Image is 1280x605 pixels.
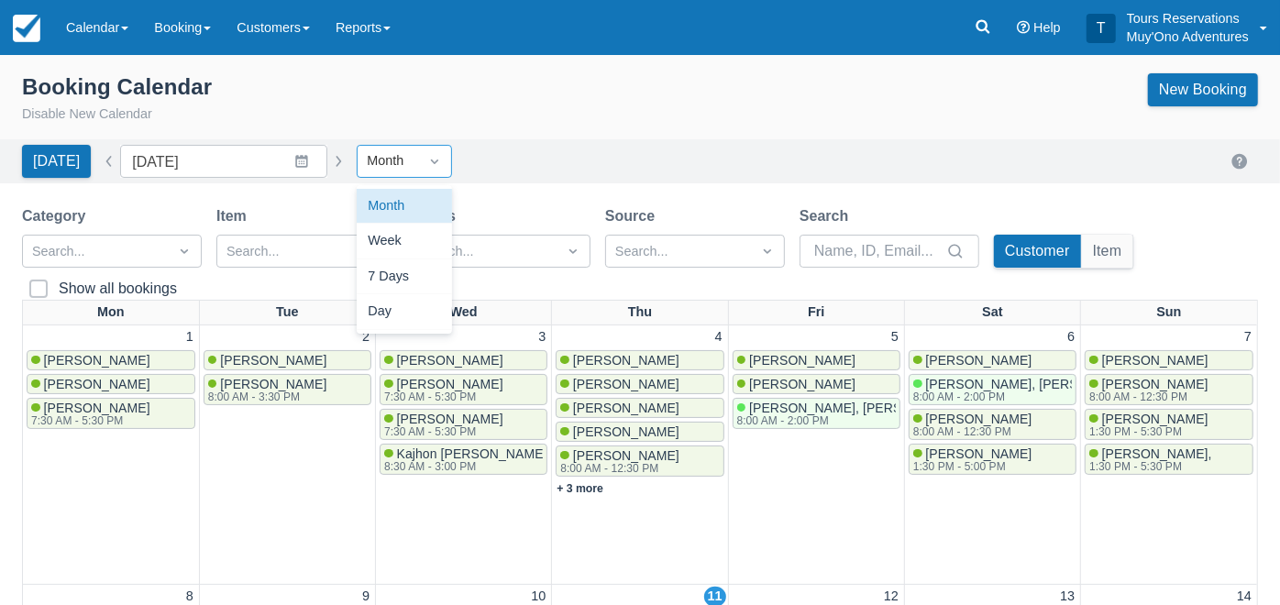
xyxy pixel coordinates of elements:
span: [PERSON_NAME] [1102,353,1208,368]
span: [PERSON_NAME] [44,377,150,391]
div: 7:30 AM - 5:30 PM [31,415,147,426]
div: 7:30 AM - 5:30 PM [384,426,500,437]
label: Search [800,205,855,227]
span: [PERSON_NAME] [573,448,679,463]
a: [PERSON_NAME]7:30 AM - 5:30 PM [27,398,195,429]
a: + 3 more [557,482,603,495]
span: [PERSON_NAME] [926,353,1032,368]
span: [PERSON_NAME] [220,353,326,368]
a: [PERSON_NAME] [27,350,195,370]
button: Disable New Calendar [22,104,152,125]
div: 8:30 AM - 3:00 PM [384,461,544,472]
a: [PERSON_NAME] [380,350,547,370]
span: [PERSON_NAME] [397,412,503,426]
div: 8:00 AM - 3:30 PM [208,391,324,402]
div: 1:30 PM - 5:30 PM [1089,461,1208,472]
a: 5 [888,327,902,347]
div: Month [357,189,452,225]
a: Fri [804,301,828,324]
span: [PERSON_NAME] [220,377,326,391]
a: [PERSON_NAME] [556,350,723,370]
div: 7 Days [357,259,452,295]
span: [PERSON_NAME] [926,412,1032,426]
span: [PERSON_NAME] [1102,377,1208,391]
a: [PERSON_NAME] [909,350,1076,370]
a: 3 [535,327,549,347]
span: [PERSON_NAME], [PERSON_NAME] [926,377,1146,391]
a: 6 [1064,327,1078,347]
div: Show all bookings [59,280,177,298]
a: New Booking [1148,73,1258,106]
a: Mon [94,301,128,324]
a: [PERSON_NAME]1:30 PM - 5:30 PM [1085,409,1253,440]
div: Day [357,294,452,330]
p: Muy'Ono Adventures [1127,27,1249,46]
a: [PERSON_NAME] [204,350,371,370]
a: [PERSON_NAME]8:00 AM - 12:30 PM [1085,374,1253,405]
label: Item [216,205,254,227]
a: [PERSON_NAME]8:00 AM - 12:30 PM [909,409,1076,440]
div: Booking Calendar [22,73,212,101]
input: Name, ID, Email... [814,235,943,268]
div: 8:00 AM - 2:00 PM [737,415,966,426]
a: [PERSON_NAME]8:00 AM - 12:30 PM [556,445,723,477]
a: [PERSON_NAME], [PERSON_NAME]8:00 AM - 2:00 PM [733,398,900,429]
a: [PERSON_NAME] [733,350,900,370]
a: 1 [182,327,197,347]
div: 8:00 AM - 12:30 PM [1089,391,1205,402]
span: Help [1033,20,1061,35]
div: 1:30 PM - 5:00 PM [913,461,1029,472]
div: 8:00 AM - 12:30 PM [913,426,1029,437]
p: Tours Reservations [1127,9,1249,27]
a: 2 [359,327,373,347]
a: [PERSON_NAME] [556,398,723,418]
button: Item [1082,235,1133,268]
span: [PERSON_NAME] [926,446,1032,461]
span: Kajhon [PERSON_NAME] [397,446,547,461]
a: Thu [624,301,656,324]
span: Dropdown icon [175,242,193,260]
div: 8:00 AM - 12:30 PM [560,463,676,474]
a: [PERSON_NAME], [PERSON_NAME]8:00 AM - 2:00 PM [909,374,1076,405]
a: [PERSON_NAME],1:30 PM - 5:30 PM [1085,444,1253,475]
div: 1:30 PM - 5:30 PM [1089,426,1205,437]
label: Source [605,205,662,227]
a: Wed [447,301,481,324]
span: [PERSON_NAME] [573,424,679,439]
a: [PERSON_NAME] [556,374,723,394]
span: [PERSON_NAME] [397,377,503,391]
a: [PERSON_NAME] [1085,350,1253,370]
a: [PERSON_NAME]8:00 AM - 3:30 PM [204,374,371,405]
img: checkfront-main-nav-mini-logo.png [13,15,40,42]
div: 8:00 AM - 2:00 PM [913,391,1142,402]
span: [PERSON_NAME] [44,353,150,368]
span: Dropdown icon [425,152,444,170]
div: T [1087,14,1116,43]
a: 7 [1241,327,1255,347]
input: Date [120,145,327,178]
div: Month [367,151,409,171]
span: [PERSON_NAME] [749,353,855,368]
span: [PERSON_NAME] [397,353,503,368]
button: [DATE] [22,145,91,178]
span: [PERSON_NAME] [573,401,679,415]
div: 7:30 AM - 5:30 PM [384,391,500,402]
span: [PERSON_NAME], [1102,446,1212,461]
a: Sat [978,301,1006,324]
i: Help [1017,21,1030,34]
span: [PERSON_NAME], [PERSON_NAME] [749,401,969,415]
span: [PERSON_NAME] [749,377,855,391]
span: [PERSON_NAME] [573,377,679,391]
label: Category [22,205,93,227]
span: [PERSON_NAME] [44,401,150,415]
a: 4 [712,327,726,347]
a: Kajhon [PERSON_NAME]8:30 AM - 3:00 PM [380,444,547,475]
span: [PERSON_NAME] [1102,412,1208,426]
span: Dropdown icon [564,242,582,260]
button: Customer [994,235,1081,268]
div: Week [357,224,452,259]
span: Dropdown icon [758,242,777,260]
a: [PERSON_NAME] [27,374,195,394]
a: [PERSON_NAME]1:30 PM - 5:00 PM [909,444,1076,475]
span: [PERSON_NAME] [573,353,679,368]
